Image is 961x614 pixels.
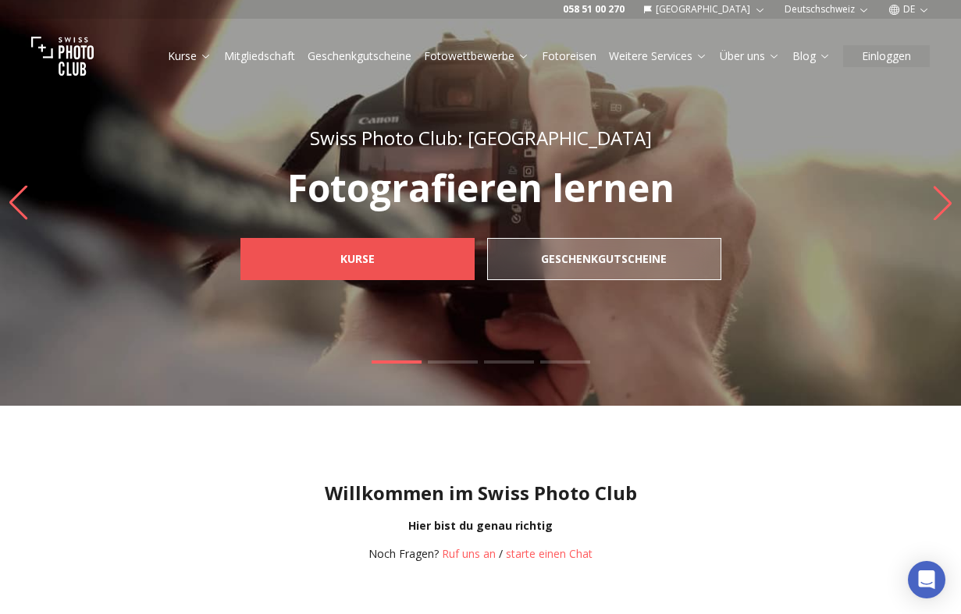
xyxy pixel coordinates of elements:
div: Hier bist du genau richtig [12,518,949,534]
button: Weitere Services [603,45,714,67]
a: Über uns [720,48,780,64]
h1: Willkommen im Swiss Photo Club [12,481,949,506]
span: Swiss Photo Club: [GEOGRAPHIC_DATA] [310,125,652,151]
a: Geschenkgutscheine [308,48,411,64]
button: Über uns [714,45,786,67]
img: Swiss photo club [31,25,94,87]
b: Geschenkgutscheine [541,251,667,267]
div: Open Intercom Messenger [908,561,945,598]
a: Ruf uns an [442,546,496,561]
a: Fotowettbewerbe [424,48,529,64]
a: Weitere Services [609,48,707,64]
p: Fotografieren lernen [206,169,756,207]
button: Fotowettbewerbe [418,45,536,67]
a: Geschenkgutscheine [487,238,721,280]
button: Mitgliedschaft [218,45,301,67]
button: starte einen Chat [506,546,593,562]
a: Kurse [168,48,212,64]
button: Fotoreisen [536,45,603,67]
a: Blog [792,48,831,64]
div: / [368,546,593,562]
button: Geschenkgutscheine [301,45,418,67]
button: Kurse [162,45,218,67]
button: Blog [786,45,837,67]
span: Noch Fragen? [368,546,439,561]
b: Kurse [340,251,375,267]
a: Mitgliedschaft [224,48,295,64]
a: 058 51 00 270 [563,3,625,16]
button: Einloggen [843,45,930,67]
a: Fotoreisen [542,48,596,64]
a: Kurse [240,238,475,280]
